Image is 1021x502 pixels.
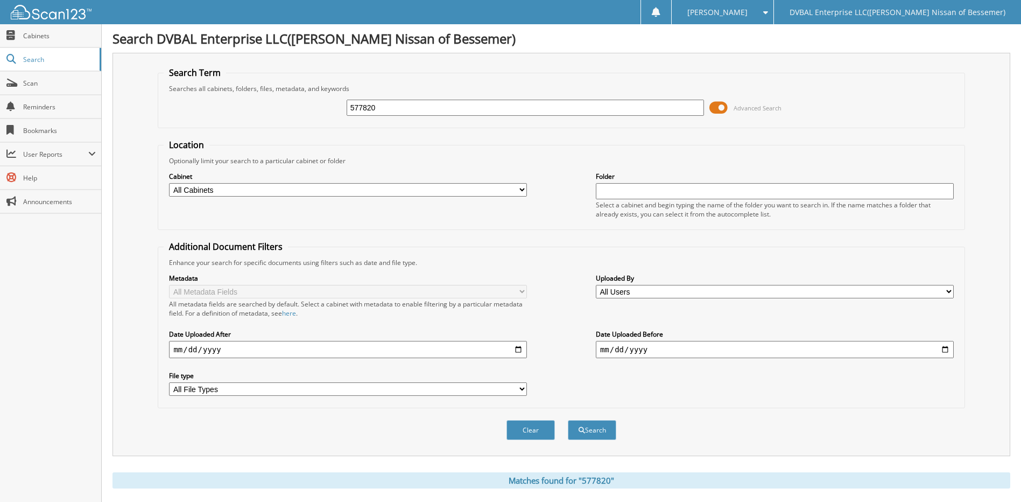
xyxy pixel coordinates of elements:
[23,173,96,183] span: Help
[169,341,527,358] input: start
[112,30,1010,47] h1: Search DVBAL Enterprise LLC([PERSON_NAME] Nissan of Bessemer)
[23,102,96,111] span: Reminders
[23,79,96,88] span: Scan
[11,5,91,19] img: scan123-logo-white.svg
[506,420,555,440] button: Clear
[596,274,954,283] label: Uploaded By
[687,9,748,16] span: [PERSON_NAME]
[164,258,959,267] div: Enhance your search for specific documents using filters such as date and file type.
[568,420,616,440] button: Search
[596,330,954,339] label: Date Uploaded Before
[164,241,288,253] legend: Additional Document Filters
[169,371,527,380] label: File type
[23,150,88,159] span: User Reports
[23,55,94,64] span: Search
[596,172,954,181] label: Folder
[282,309,296,318] a: here
[164,67,226,79] legend: Search Term
[23,126,96,135] span: Bookmarks
[164,139,209,151] legend: Location
[169,172,527,181] label: Cabinet
[596,341,954,358] input: end
[164,156,959,165] div: Optionally limit your search to a particular cabinet or folder
[164,84,959,93] div: Searches all cabinets, folders, files, metadata, and keywords
[734,104,781,112] span: Advanced Search
[23,31,96,40] span: Cabinets
[23,197,96,206] span: Announcements
[169,299,527,318] div: All metadata fields are searched by default. Select a cabinet with metadata to enable filtering b...
[112,472,1010,489] div: Matches found for "577820"
[790,9,1005,16] span: DVBAL Enterprise LLC([PERSON_NAME] Nissan of Bessemer)
[169,330,527,339] label: Date Uploaded After
[169,274,527,283] label: Metadata
[596,200,954,219] div: Select a cabinet and begin typing the name of the folder you want to search in. If the name match...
